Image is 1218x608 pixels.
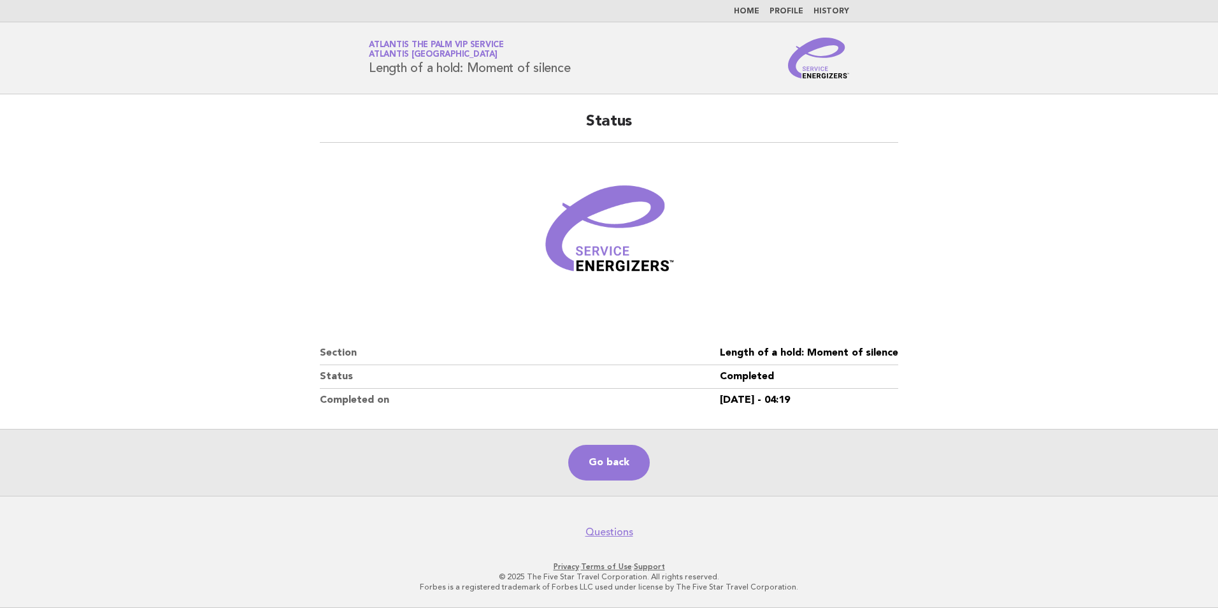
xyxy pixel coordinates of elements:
img: Verified [533,158,685,311]
a: Terms of Use [581,562,632,571]
a: Support [634,562,665,571]
a: Home [734,8,759,15]
dd: Length of a hold: Moment of silence [720,342,898,365]
p: Forbes is a registered trademark of Forbes LLC used under license by The Five Star Travel Corpora... [219,582,999,592]
span: Atlantis [GEOGRAPHIC_DATA] [369,51,498,59]
dd: [DATE] - 04:19 [720,389,898,412]
img: Service Energizers [788,38,849,78]
dt: Status [320,365,720,389]
a: History [813,8,849,15]
p: · · [219,561,999,572]
p: © 2025 The Five Star Travel Corporation. All rights reserved. [219,572,999,582]
dt: Completed on [320,389,720,412]
a: Privacy [554,562,579,571]
a: Questions [585,526,633,539]
a: Profile [770,8,803,15]
h2: Status [320,112,898,143]
h1: Length of a hold: Moment of silence [369,41,570,75]
dt: Section [320,342,720,365]
a: Atlantis The Palm VIP ServiceAtlantis [GEOGRAPHIC_DATA] [369,41,504,59]
dd: Completed [720,365,898,389]
a: Go back [568,445,650,481]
